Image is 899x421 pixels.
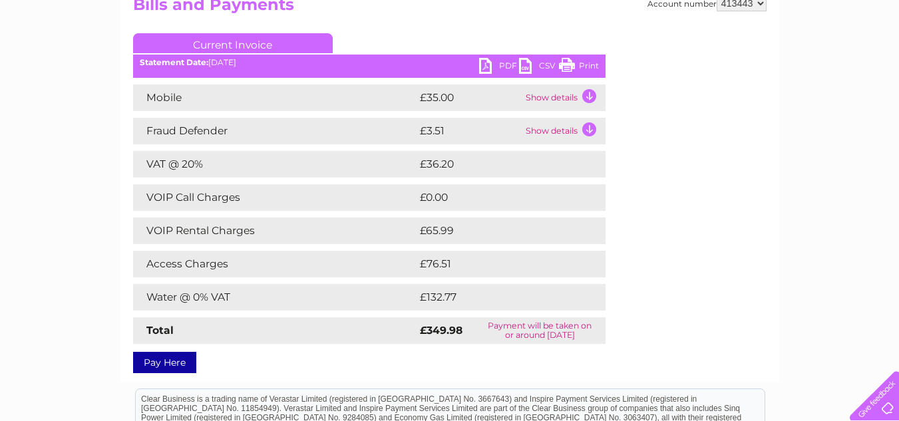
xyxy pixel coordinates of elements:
td: Fraud Defender [133,118,417,144]
div: Clear Business is a trading name of Verastar Limited (registered in [GEOGRAPHIC_DATA] No. 3667643... [136,7,765,65]
a: 0333 014 3131 [648,7,740,23]
td: VAT @ 20% [133,151,417,178]
a: Pay Here [133,352,196,373]
a: Contact [810,57,843,67]
a: Telecoms [735,57,775,67]
a: Current Invoice [133,33,333,53]
td: £36.20 [417,151,579,178]
td: £35.00 [417,84,522,111]
td: Payment will be taken on or around [DATE] [474,317,605,344]
div: [DATE] [133,58,606,67]
a: Water [665,57,690,67]
strong: £349.98 [420,324,462,337]
a: PDF [479,58,519,77]
td: Water @ 0% VAT [133,284,417,311]
td: Mobile [133,84,417,111]
td: VOIP Call Charges [133,184,417,211]
td: £132.77 [417,284,580,311]
a: CSV [519,58,559,77]
a: Energy [698,57,727,67]
a: Log out [855,57,886,67]
img: logo.png [31,35,99,75]
td: £0.00 [417,184,575,211]
strong: Total [146,324,174,337]
td: Show details [522,84,606,111]
a: Blog [783,57,803,67]
td: £65.99 [417,217,579,244]
td: Access Charges [133,251,417,277]
td: Show details [522,118,606,144]
b: Statement Date: [140,57,208,67]
td: VOIP Rental Charges [133,217,417,244]
td: £3.51 [417,118,522,144]
a: Print [559,58,599,77]
td: £76.51 [417,251,578,277]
